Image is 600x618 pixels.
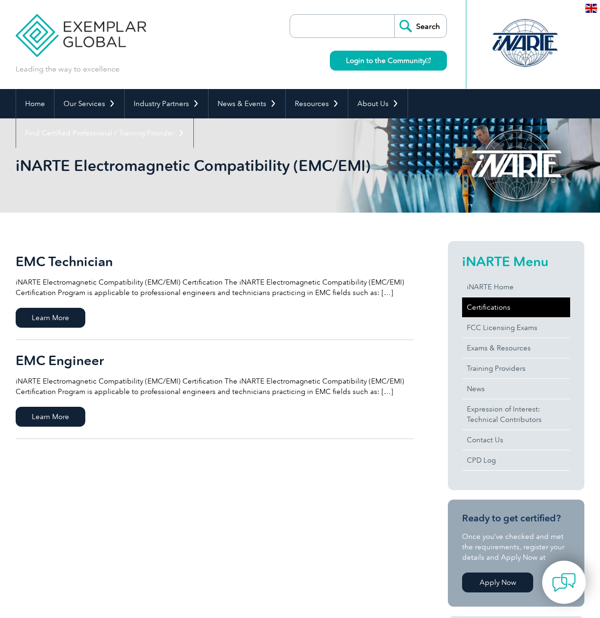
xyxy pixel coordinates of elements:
a: EMC Engineer iNARTE Electromagnetic Compatibility (EMC/EMI) Certification The iNARTE Electromagne... [16,340,414,439]
a: Expression of Interest:Technical Contributors [462,399,570,430]
img: en [585,4,597,13]
p: Leading the way to excellence [16,64,119,74]
a: News [462,379,570,399]
a: EMC Technician iNARTE Electromagnetic Compatibility (EMC/EMI) Certification The iNARTE Electromag... [16,241,414,340]
a: Industry Partners [125,89,208,118]
a: Our Services [55,89,124,118]
img: open_square.png [426,58,431,63]
h2: iNARTE Menu [462,254,570,269]
span: Learn More [16,308,85,328]
span: Learn More [16,407,85,427]
a: Training Providers [462,358,570,378]
h1: iNARTE Electromagnetic Compatibility (EMC/EMI) [16,156,380,175]
h2: EMC Engineer [16,353,414,368]
p: Once you’ve checked and met the requirements, register your details and Apply Now at [462,531,570,563]
a: Login to the Community [330,51,447,71]
a: Contact Us [462,430,570,450]
a: News & Events [209,89,285,118]
a: Find Certified Professional / Training Provider [16,118,193,148]
h3: Ready to get certified? [462,512,570,524]
p: iNARTE Electromagnetic Compatibility (EMC/EMI) Certification The iNARTE Electromagnetic Compatibi... [16,376,414,397]
a: FCC Licensing Exams [462,318,570,338]
a: Resources [286,89,348,118]
p: iNARTE Electromagnetic Compatibility (EMC/EMI) Certification The iNARTE Electromagnetic Compatibi... [16,277,414,298]
img: contact-chat.png [552,571,576,594]
a: About Us [348,89,408,118]
a: Exams & Resources [462,338,570,358]
a: Apply Now [462,573,533,592]
h2: EMC Technician [16,254,414,269]
a: Certifications [462,297,570,317]
a: Home [16,89,54,118]
a: CPD Log [462,450,570,470]
a: iNARTE Home [462,277,570,297]
input: Search [394,15,446,37]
